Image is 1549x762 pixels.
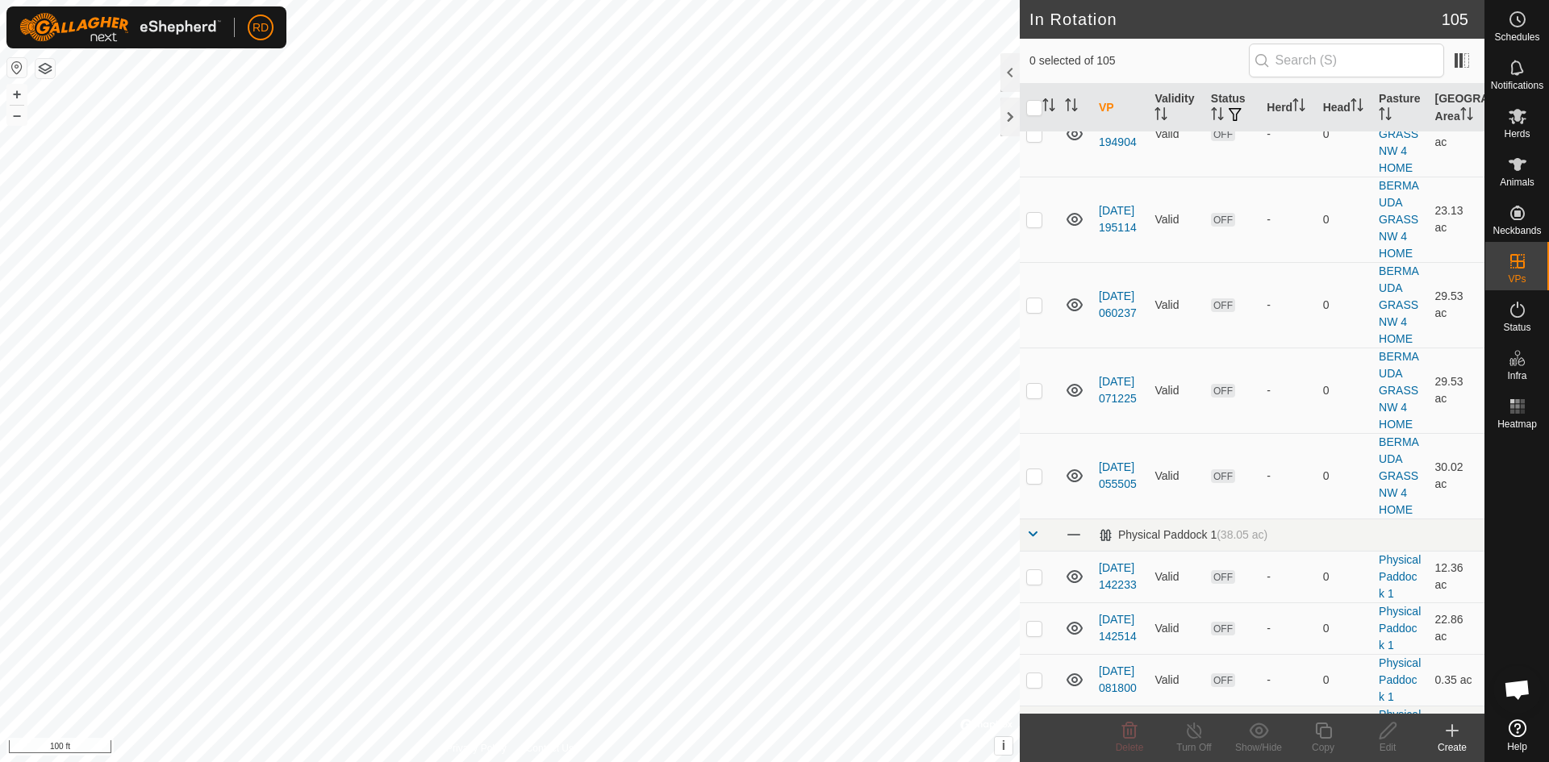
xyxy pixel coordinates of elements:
[1317,262,1372,348] td: 0
[1317,551,1372,602] td: 0
[7,106,27,125] button: –
[1491,81,1543,90] span: Notifications
[1351,101,1363,114] p-sorticon: Activate to sort
[1429,706,1484,757] td: 0.35 ac
[1429,91,1484,177] td: 22.91 ac
[1099,561,1137,591] a: [DATE] 142233
[1379,553,1421,600] a: Physical Paddock 1
[1260,84,1316,132] th: Herd
[1317,433,1372,518] td: 0
[1211,570,1235,584] span: OFF
[1507,742,1527,752] span: Help
[19,13,221,42] img: Gallagher Logo
[1226,740,1291,755] div: Show/Hide
[1503,323,1530,332] span: Status
[1508,274,1526,284] span: VPs
[7,58,27,77] button: Reset Map
[1162,740,1226,755] div: Turn Off
[1148,91,1204,177] td: Valid
[1442,7,1468,31] span: 105
[1379,350,1419,431] a: BERMAUDA GRASS NW 4 HOME
[1099,204,1137,234] a: [DATE] 195114
[1148,84,1204,132] th: Validity
[7,85,27,104] button: +
[1099,613,1137,643] a: [DATE] 142514
[1267,568,1309,585] div: -
[1429,602,1484,654] td: 22.86 ac
[1065,101,1078,114] p-sorticon: Activate to sort
[1267,297,1309,314] div: -
[1317,654,1372,706] td: 0
[1485,713,1549,758] a: Help
[1291,740,1355,755] div: Copy
[1317,177,1372,262] td: 0
[1148,706,1204,757] td: Valid
[1211,213,1235,227] span: OFF
[995,737,1012,755] button: i
[1217,528,1267,541] span: (38.05 ac)
[1211,110,1224,123] p-sorticon: Activate to sort
[1099,289,1137,319] a: [DATE] 060237
[1355,740,1420,755] div: Edit
[526,741,574,756] a: Contact Us
[1493,226,1541,235] span: Neckbands
[1267,211,1309,228] div: -
[1317,706,1372,757] td: 1
[1429,348,1484,433] td: 29.53 ac
[1148,262,1204,348] td: Valid
[1029,10,1442,29] h2: In Rotation
[1497,419,1537,429] span: Heatmap
[1099,528,1267,542] div: Physical Paddock 1
[446,741,507,756] a: Privacy Policy
[253,19,269,36] span: RD
[1211,673,1235,687] span: OFF
[1148,654,1204,706] td: Valid
[1379,94,1419,174] a: BERMAUDA GRASS NW 4 HOME
[1099,460,1137,490] a: [DATE] 055505
[1267,672,1309,689] div: -
[1002,739,1005,752] span: i
[1154,110,1167,123] p-sorticon: Activate to sort
[1211,469,1235,483] span: OFF
[1379,605,1421,652] a: Physical Paddock 1
[1317,91,1372,177] td: 0
[1507,371,1526,381] span: Infra
[35,59,55,78] button: Map Layers
[1099,375,1137,405] a: [DATE] 071225
[1429,262,1484,348] td: 29.53 ac
[1267,620,1309,637] div: -
[1504,129,1530,139] span: Herds
[1460,110,1473,123] p-sorticon: Activate to sort
[1116,742,1144,753] span: Delete
[1148,348,1204,433] td: Valid
[1493,665,1542,714] div: Open chat
[1292,101,1305,114] p-sorticon: Activate to sort
[1379,179,1419,260] a: BERMAUDA GRASS NW 4 HOME
[1249,44,1444,77] input: Search (S)
[1429,551,1484,602] td: 12.36 ac
[1205,84,1260,132] th: Status
[1211,298,1235,312] span: OFF
[1148,177,1204,262] td: Valid
[1099,664,1137,694] a: [DATE] 081800
[1429,433,1484,518] td: 30.02 ac
[1379,708,1421,755] a: Physical Paddock 1
[1429,654,1484,706] td: 0.35 ac
[1500,177,1534,187] span: Animals
[1317,348,1372,433] td: 0
[1267,382,1309,399] div: -
[1429,84,1484,132] th: [GEOGRAPHIC_DATA] Area
[1317,602,1372,654] td: 0
[1317,84,1372,132] th: Head
[1267,126,1309,143] div: -
[1420,740,1484,755] div: Create
[1379,110,1392,123] p-sorticon: Activate to sort
[1148,433,1204,518] td: Valid
[1092,84,1148,132] th: VP
[1267,468,1309,485] div: -
[1372,84,1428,132] th: Pasture
[1211,384,1235,398] span: OFF
[1379,435,1419,516] a: BERMAUDA GRASS NW 4 HOME
[1429,177,1484,262] td: 23.13 ac
[1148,602,1204,654] td: Valid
